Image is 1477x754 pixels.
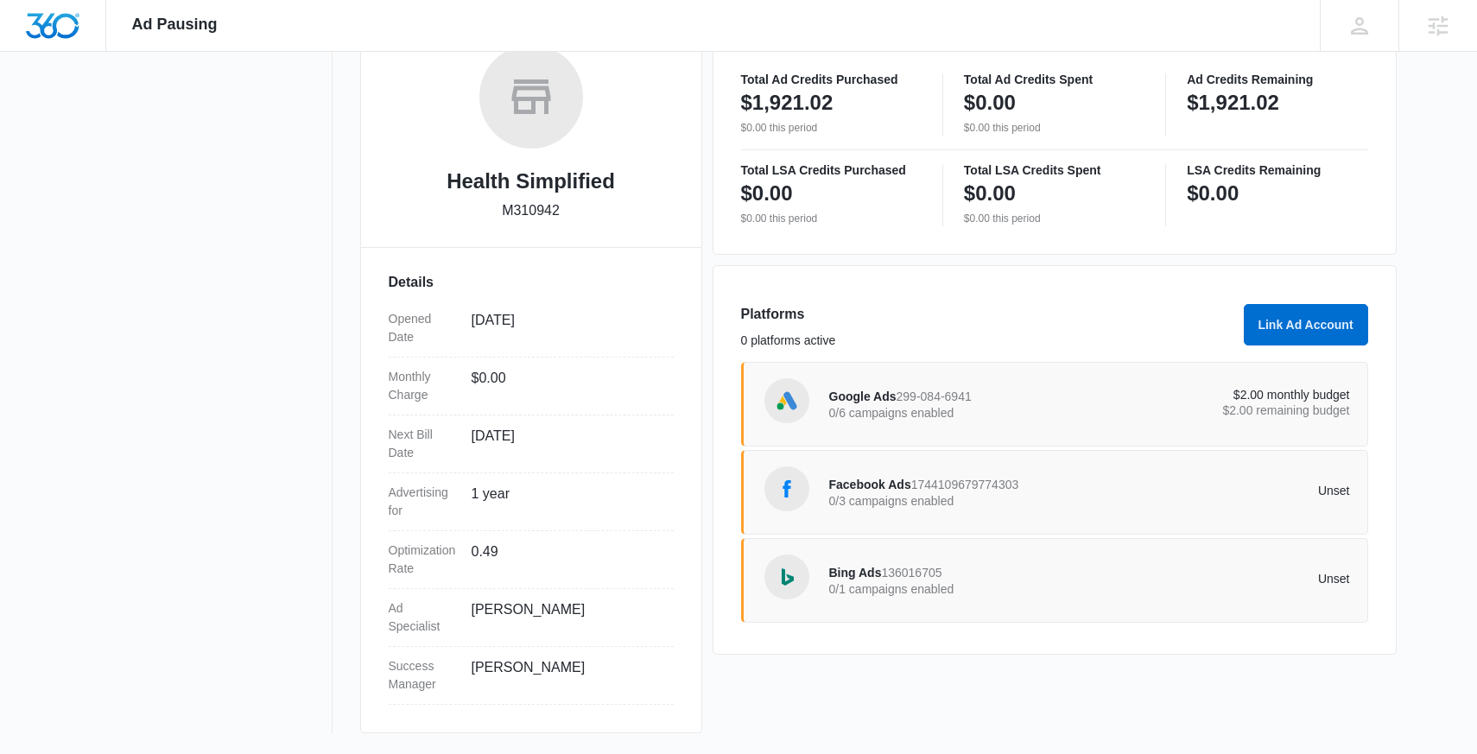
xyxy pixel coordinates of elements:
dd: [PERSON_NAME] [472,599,660,636]
p: Total LSA Credits Spent [964,164,1144,176]
a: Facebook AdsFacebook Ads17441096797743030/3 campaigns enabledUnset [741,450,1368,535]
div: Opened Date[DATE] [389,300,674,358]
span: Bing Ads [829,566,882,580]
dt: Success Manager [389,657,458,694]
span: 136016705 [881,566,941,580]
span: Facebook Ads [829,478,911,491]
p: $0.00 this period [964,120,1144,136]
div: Advertising for1 year [389,473,674,531]
p: Total Ad Credits Spent [964,73,1144,86]
p: LSA Credits Remaining [1187,164,1367,176]
dt: Monthly Charge [389,368,458,404]
dd: 0.49 [472,542,660,578]
p: 0/3 campaigns enabled [829,495,1090,507]
span: 299-084-6941 [897,390,972,403]
dt: Optimization Rate [389,542,458,578]
p: $1,921.02 [1187,89,1279,117]
p: $0.00 this period [964,211,1144,226]
img: Facebook Ads [774,476,800,502]
p: 0 platforms active [741,332,1233,350]
div: Optimization Rate0.49 [389,531,674,589]
dd: $0.00 [472,368,660,404]
p: 0/1 campaigns enabled [829,583,1090,595]
p: $0.00 [741,180,793,207]
div: Ad Specialist[PERSON_NAME] [389,589,674,647]
dt: Advertising for [389,484,458,520]
a: Google AdsGoogle Ads299-084-69410/6 campaigns enabled$2.00 monthly budget$2.00 remaining budget [741,362,1368,447]
p: 0/6 campaigns enabled [829,407,1090,419]
button: Link Ad Account [1244,304,1368,345]
p: $1,921.02 [741,89,834,117]
p: Ad Credits Remaining [1187,73,1367,86]
p: Total Ad Credits Purchased [741,73,922,86]
a: Bing AdsBing Ads1360167050/1 campaigns enabledUnset [741,538,1368,623]
p: M310942 [502,200,560,221]
h3: Details [389,272,674,293]
p: $2.00 monthly budget [1089,389,1350,401]
div: Monthly Charge$0.00 [389,358,674,415]
dd: [DATE] [472,426,660,462]
span: Ad Pausing [132,16,218,34]
p: Unset [1089,573,1350,585]
span: 1744109679774303 [911,478,1019,491]
p: $0.00 this period [741,120,922,136]
p: $0.00 this period [741,211,922,226]
div: Success Manager[PERSON_NAME] [389,647,674,705]
dt: Next Bill Date [389,426,458,462]
img: Google Ads [774,388,800,414]
dt: Opened Date [389,310,458,346]
h3: Platforms [741,304,1233,325]
h2: Health Simplified [447,166,615,197]
dd: [DATE] [472,310,660,346]
p: $0.00 [964,89,1016,117]
p: $0.00 [964,180,1016,207]
div: Next Bill Date[DATE] [389,415,674,473]
img: Bing Ads [774,564,800,590]
dd: 1 year [472,484,660,520]
span: Google Ads [829,390,897,403]
p: $0.00 [1187,180,1239,207]
dt: Ad Specialist [389,599,458,636]
p: Total LSA Credits Purchased [741,164,922,176]
dd: [PERSON_NAME] [472,657,660,694]
p: Unset [1089,485,1350,497]
p: $2.00 remaining budget [1089,404,1350,416]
